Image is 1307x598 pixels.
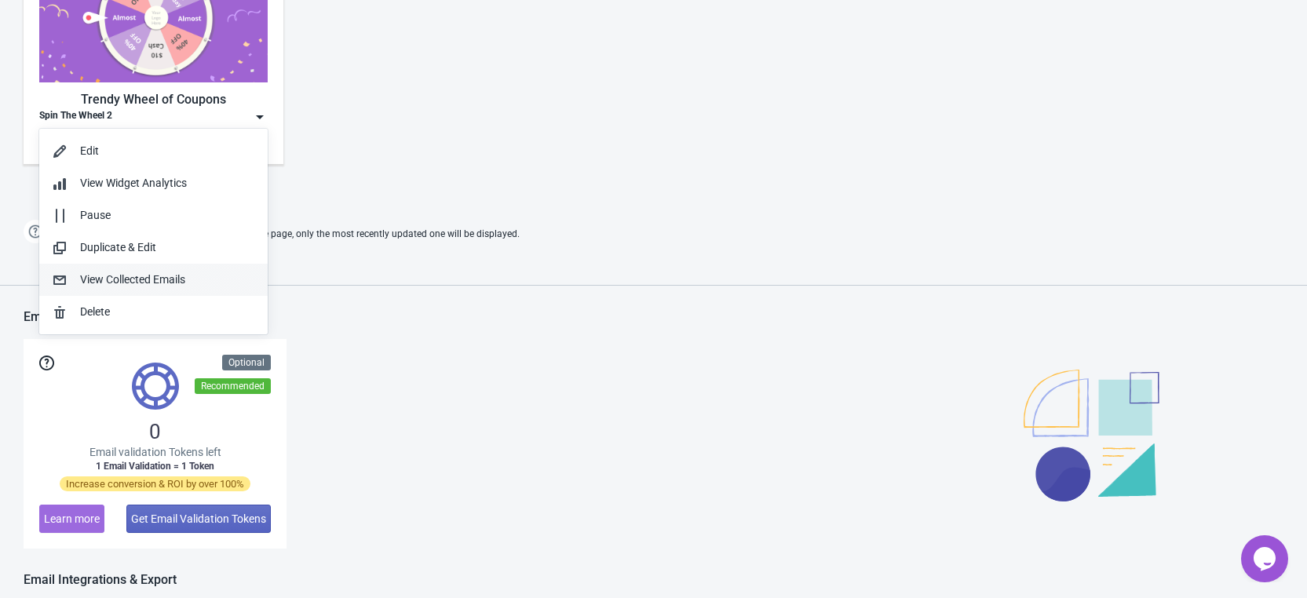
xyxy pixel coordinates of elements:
[39,109,112,125] div: Spin The Wheel 2
[80,272,255,288] div: View Collected Emails
[39,135,268,167] button: Edit
[80,143,255,159] div: Edit
[1024,370,1159,501] img: illustration.svg
[24,220,47,243] img: help.png
[195,378,271,394] div: Recommended
[252,109,268,125] img: dropdown.png
[39,199,268,232] button: Pause
[132,363,179,410] img: tokens.svg
[39,505,104,533] button: Learn more
[126,505,271,533] button: Get Email Validation Tokens
[39,90,268,109] div: Trendy Wheel of Coupons
[39,264,268,296] button: View Collected Emails
[80,304,255,320] div: Delete
[131,512,266,525] span: Get Email Validation Tokens
[60,476,250,491] span: Increase conversion & ROI by over 100%
[39,167,268,199] button: View Widget Analytics
[80,177,187,189] span: View Widget Analytics
[44,512,100,525] span: Learn more
[149,419,161,444] span: 0
[1241,535,1291,582] iframe: chat widget
[96,460,214,472] span: 1 Email Validation = 1 Token
[55,221,520,247] span: If two Widgets are enabled and targeting the same page, only the most recently updated one will b...
[80,207,255,224] div: Pause
[39,232,268,264] button: Duplicate & Edit
[39,296,268,328] button: Delete
[222,355,271,370] div: Optional
[89,444,221,460] span: Email validation Tokens left
[80,239,255,256] div: Duplicate & Edit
